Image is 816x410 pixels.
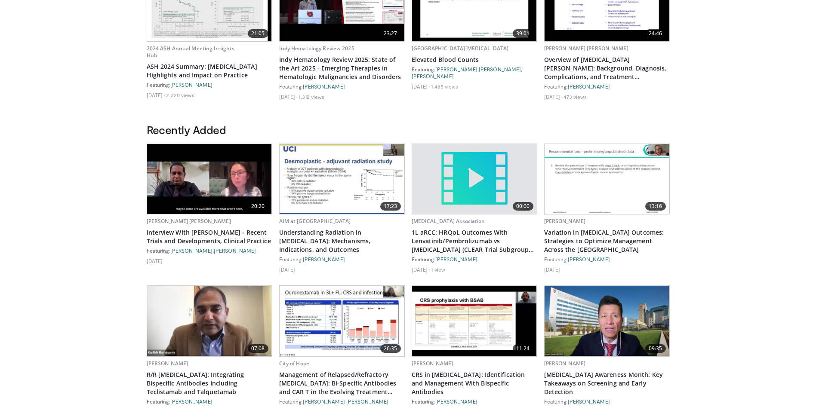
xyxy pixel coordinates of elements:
img: video.svg [439,144,509,214]
a: [PERSON_NAME] [214,248,256,254]
a: City of Hope [279,360,309,367]
a: [PERSON_NAME] [479,66,521,72]
a: [PERSON_NAME] [PERSON_NAME] [544,45,628,52]
a: [PERSON_NAME] [412,360,453,367]
div: Featuring: [412,398,537,405]
a: [PERSON_NAME] [412,73,454,79]
li: [DATE] [412,266,430,273]
a: [PERSON_NAME] [303,256,345,262]
li: [DATE] [544,93,563,100]
div: Featuring: [544,83,670,90]
a: 09:35 [545,286,669,356]
a: [PERSON_NAME] [170,398,212,404]
img: bb1ea721-0378-4be8-ac06-19dc4d839918.620x360_q85_upscale.jpg [147,286,272,356]
a: AIM at [GEOGRAPHIC_DATA] [279,217,351,225]
span: 24:46 [645,29,666,38]
img: 06145a8c-f90b-49fb-ab9f-3f0d295637a1.620x360_q85_upscale.jpg [545,286,669,356]
li: [DATE] [147,92,165,98]
a: Indy Hematology Review 2025: State of the Art 2025 - Emerging Therapies in Hematologic Malignanci... [279,55,405,81]
span: 09:35 [645,344,666,353]
div: Featuring: [279,398,405,405]
a: [PERSON_NAME] [147,360,188,367]
span: 39:01 [513,29,533,38]
div: Featuring: [279,256,405,263]
a: [PERSON_NAME] [PERSON_NAME] [303,398,389,404]
span: 26:35 [380,344,401,353]
div: Featuring: [147,398,272,405]
div: Featuring: [544,398,670,405]
img: 154515b4-1890-438b-af45-590661d5c64a.620x360_q85_upscale.jpg [545,144,669,214]
a: [PERSON_NAME] [568,83,610,89]
li: [DATE] [147,257,163,264]
li: [DATE] [544,266,560,273]
img: dadca9ff-5dae-4198-9711-57dfd7993460.620x360_q85_upscale.jpg [280,286,404,356]
li: [DATE] [279,93,298,100]
a: [PERSON_NAME] [435,66,477,72]
a: [PERSON_NAME] [568,398,610,404]
div: Featuring: , [147,247,272,254]
li: 2,320 views [166,92,194,98]
span: 00:00 [513,202,533,211]
a: Understanding Radiation in [MEDICAL_DATA]: Mechanisms, Indications, and Outcomes [279,228,405,254]
a: Overview of [MEDICAL_DATA][PERSON_NAME]: Background, Diagnosis, Complications, and Treatment Mana... [544,55,670,81]
li: 1,312 views [299,93,324,100]
a: [PERSON_NAME] [170,82,212,88]
a: 00:00 [412,144,537,214]
a: Interview With [PERSON_NAME] - Recent Trials and Developments, Clinical Practice [147,228,272,245]
a: [PERSON_NAME] [435,398,477,404]
img: 9ecfe589-1978-4a90-a579-823ae15b2ce8.620x360_q85_upscale.jpg [280,144,404,214]
div: Featuring: , , [412,66,537,80]
span: 23:27 [380,29,401,38]
img: 9f42686f-b9d8-4b6c-9b5f-d7b842cf56c6.620x360_q85_upscale.jpg [147,144,272,214]
span: 13:16 [645,202,666,211]
a: [PERSON_NAME] [544,360,586,367]
li: 473 views [564,93,587,100]
a: [PERSON_NAME] [PERSON_NAME] [147,217,231,225]
a: [PERSON_NAME] [303,83,345,89]
a: 13:16 [545,144,669,214]
div: Featuring: [279,83,405,90]
a: Variation in [MEDICAL_DATA] Outcomes: Strategies to Optimize Management Across the [GEOGRAPHIC_DATA] [544,228,670,254]
a: 20:20 [147,144,272,214]
a: 1L aRCC: HRQoL Outcomes With Lenvatinib/Pembrolizumab vs [MEDICAL_DATA] (CLEAR Trial Subgroup Ana... [412,228,537,254]
a: 17:23 [280,144,404,214]
span: 20:20 [248,202,268,211]
li: 1 view [431,266,445,273]
div: Featuring: [147,81,272,88]
span: 21:05 [248,29,268,38]
a: [PERSON_NAME] [568,256,610,262]
a: [MEDICAL_DATA] Association [412,217,485,225]
img: 23c91fa5-e7b3-4323-b233-ca19a51bc508.620x360_q85_upscale.jpg [412,286,537,356]
li: [DATE] [412,83,430,90]
span: 17:23 [380,202,401,211]
h3: Recently Added [147,123,670,137]
a: ASH 2024 Summary: [MEDICAL_DATA] Highlights and Impact on Practice [147,62,272,80]
span: 11:24 [513,344,533,353]
a: 11:24 [412,286,537,356]
a: [PERSON_NAME] [544,217,586,225]
div: Featuring: [544,256,670,263]
a: [PERSON_NAME] [435,256,477,262]
a: Indy Hematology Review 2025 [279,45,354,52]
div: Featuring: [412,256,537,263]
a: R/R [MEDICAL_DATA]: Integrating Bispecific Antibodies Including Teclistamab and Talquetamab [147,370,272,396]
a: [MEDICAL_DATA] Awareness Month: Key Takeaways on Screening and Early Detection [544,370,670,396]
a: [PERSON_NAME] [170,248,212,254]
a: 07:08 [147,286,272,356]
a: Elevated Blood Counts [412,55,537,64]
a: CRS in [MEDICAL_DATA]: Identification and Management With Bispecific Antibodies [412,370,537,396]
a: 26:35 [280,286,404,356]
a: [GEOGRAPHIC_DATA][MEDICAL_DATA] [412,45,509,52]
li: [DATE] [279,266,296,273]
span: 07:08 [248,344,268,353]
a: Management of Relapsed/Refractory [MEDICAL_DATA]: Bi-Specific Antibodies and CAR T in the Evolvin... [279,370,405,396]
li: 1,435 views [431,83,458,90]
a: 2024 ASH Annual Meeting Insights Hub [147,45,235,59]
